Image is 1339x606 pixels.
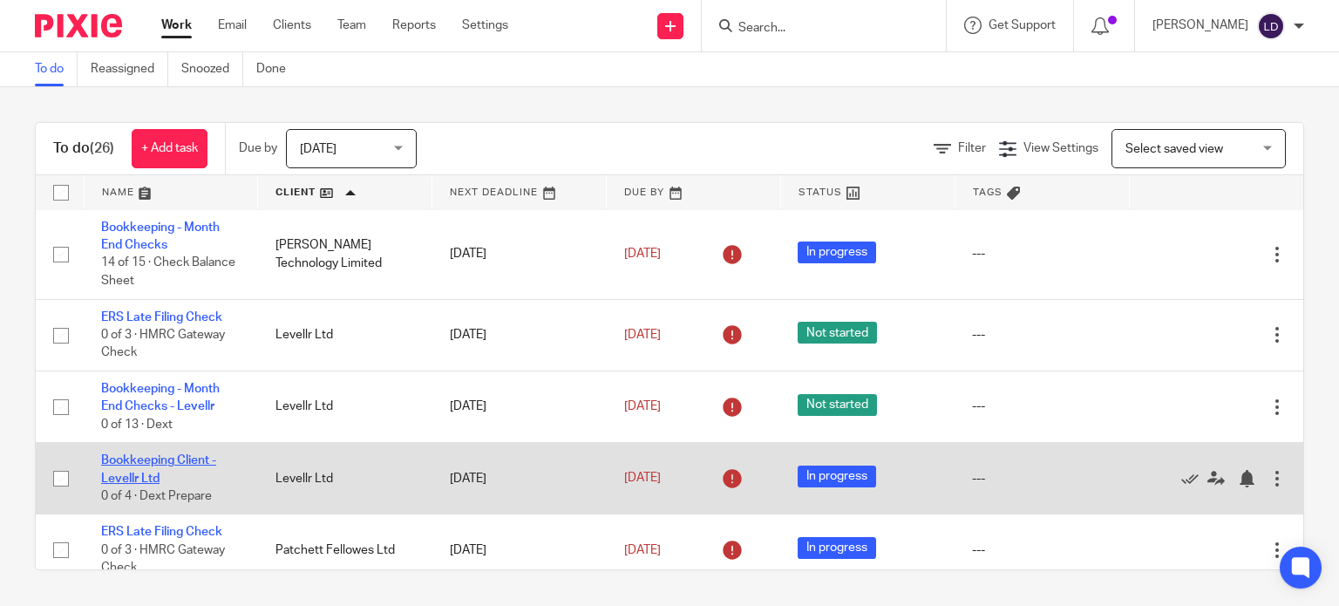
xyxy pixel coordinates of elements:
div: --- [972,326,1111,344]
a: Mark as done [1181,470,1207,487]
span: In progress [798,242,876,263]
div: --- [972,398,1111,415]
td: [DATE] [432,209,607,299]
a: ERS Late Filing Check [101,526,222,538]
img: Pixie [35,14,122,37]
a: Email [218,17,247,34]
a: Team [337,17,366,34]
a: Reports [392,17,436,34]
input: Search [737,21,894,37]
span: (26) [90,141,114,155]
p: [PERSON_NAME] [1152,17,1248,34]
p: Due by [239,140,277,157]
div: --- [972,470,1111,487]
span: 0 of 13 · Dext [101,419,173,431]
a: Bookkeeping Client - Levellr Ltd [101,454,216,484]
td: [DATE] [432,299,607,371]
a: Bookkeeping - Month End Checks [101,221,220,251]
span: View Settings [1023,142,1098,154]
span: Filter [958,142,986,154]
h1: To do [53,140,114,158]
span: [DATE] [624,248,661,260]
td: Levellr Ltd [258,371,432,442]
td: Patchett Fellowes Ltd [258,514,432,586]
td: Levellr Ltd [258,299,432,371]
span: Tags [973,187,1003,197]
div: --- [972,541,1111,559]
td: Levellr Ltd [258,443,432,514]
a: Clients [273,17,311,34]
td: [PERSON_NAME] Technology Limited [258,209,432,299]
a: Reassigned [91,52,168,86]
div: --- [972,245,1111,262]
span: Select saved view [1125,143,1223,155]
span: 0 of 3 · HMRC Gateway Check [101,329,225,359]
span: 0 of 4 · Dext Prepare [101,490,212,502]
a: Done [256,52,299,86]
a: Bookkeeping - Month End Checks - Levellr [101,383,220,412]
span: [DATE] [300,143,336,155]
span: [DATE] [624,473,661,485]
img: svg%3E [1257,12,1285,40]
td: [DATE] [432,514,607,586]
span: [DATE] [624,329,661,341]
a: ERS Late Filing Check [101,311,222,323]
a: Snoozed [181,52,243,86]
span: [DATE] [624,544,661,556]
a: To do [35,52,78,86]
span: Not started [798,394,877,416]
span: In progress [798,466,876,487]
a: Work [161,17,192,34]
span: In progress [798,537,876,559]
span: Not started [798,322,877,344]
span: 14 of 15 · Check Balance Sheet [101,257,235,288]
a: + Add task [132,129,207,168]
td: [DATE] [432,371,607,442]
a: Settings [462,17,508,34]
span: 0 of 3 · HMRC Gateway Check [101,544,225,575]
span: Get Support [989,19,1056,31]
td: [DATE] [432,443,607,514]
span: [DATE] [624,400,661,412]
